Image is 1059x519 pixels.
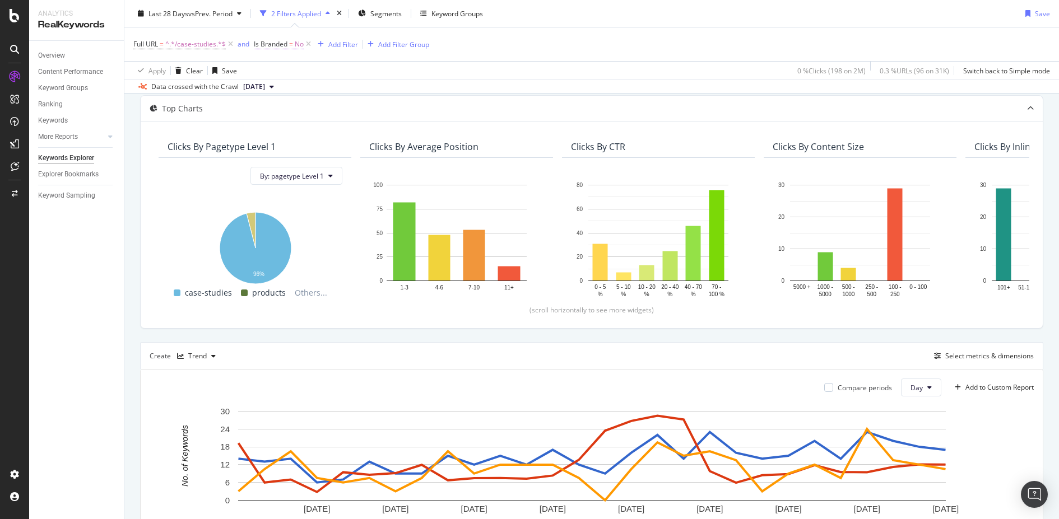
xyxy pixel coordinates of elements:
div: Content Performance [38,66,103,78]
div: Clear [186,66,203,75]
div: Select metrics & dimensions [945,351,1034,361]
text: 5000 + [793,284,811,290]
div: Keywords Explorer [38,152,94,164]
button: Add Filter [313,38,358,51]
span: vs Prev. Period [188,8,233,18]
text: 30 [980,182,987,188]
text: 30 [220,406,230,416]
button: 2 Filters Applied [256,4,335,22]
button: Segments [354,4,406,22]
div: Clicks By CTR [571,141,625,152]
text: 11+ [504,284,514,291]
text: 24 [220,424,230,434]
text: 20 [778,214,785,220]
text: [DATE] [775,504,801,514]
text: 5 - 10 [616,284,631,290]
div: Keyword Groups [431,8,483,18]
div: More Reports [38,131,78,143]
div: Add Filter Group [378,39,429,49]
div: Top Charts [162,103,203,114]
text: 96% [253,272,264,278]
div: Keywords [38,115,68,127]
text: 75 [377,206,383,212]
text: 500 - [842,284,855,290]
text: 18 [220,442,230,452]
a: Keyword Groups [38,82,116,94]
div: A chart. [168,206,342,286]
text: [DATE] [932,504,959,514]
text: 25 [377,254,383,260]
button: Add Filter Group [363,38,429,51]
div: (scroll horizontally to see more widgets) [154,305,1029,315]
text: 40 [577,230,583,236]
text: % [621,291,626,297]
text: 12 [220,460,230,469]
div: Overview [38,50,65,62]
button: By: pagetype Level 1 [250,167,342,185]
div: Data crossed with the Crawl [151,82,239,92]
text: 10 [980,246,987,252]
button: Last 28 DaysvsPrev. Period [133,4,246,22]
span: No [295,36,304,52]
div: Open Intercom Messenger [1021,481,1048,508]
div: Save [1035,8,1050,18]
span: Last 28 Days [148,8,188,18]
span: Others... [290,286,332,300]
text: [DATE] [854,504,880,514]
svg: A chart. [773,179,947,300]
div: times [335,8,344,19]
span: Day [911,383,923,392]
text: 40 - 70 [685,284,703,290]
a: Overview [38,50,116,62]
text: 100 % [709,291,724,297]
div: 2 Filters Applied [271,8,321,18]
svg: A chart. [150,405,1034,517]
text: 7-10 [468,284,480,291]
div: Compare periods [838,383,892,392]
span: case-studies [185,286,232,300]
text: % [644,291,649,297]
button: Save [208,62,237,80]
text: 0 [579,278,583,284]
text: 80 [577,182,583,188]
text: 4-6 [435,284,444,291]
text: 0 [983,278,986,284]
div: A chart. [571,179,746,300]
button: [DATE] [239,80,278,93]
div: 0 % Clicks ( 198 on 2M ) [797,66,866,75]
text: No. of Keywords [180,425,189,487]
span: products [252,286,286,300]
text: 100 [373,182,383,188]
span: Segments [370,8,402,18]
a: Explorer Bookmarks [38,169,116,180]
text: 6 [225,478,230,487]
text: 5000 [819,291,832,297]
button: Day [901,378,941,396]
a: Keyword Sampling [38,190,116,202]
text: 10 [778,246,785,252]
button: Switch back to Simple mode [959,62,1050,80]
text: 250 [890,291,900,297]
div: Clicks By pagetype Level 1 [168,141,276,152]
div: Add to Custom Report [965,384,1034,391]
button: Trend [173,347,220,365]
text: 50 [377,230,383,236]
text: 20 [577,254,583,260]
text: 70 - [712,284,721,290]
div: Switch back to Simple mode [963,66,1050,75]
div: Ranking [38,99,63,110]
text: % [667,291,672,297]
text: 30 [778,182,785,188]
text: [DATE] [304,504,330,514]
text: 0 [781,278,784,284]
text: 0 - 5 [594,284,606,290]
text: 20 [980,214,987,220]
div: Apply [148,66,166,75]
text: 1-3 [400,284,408,291]
span: By: pagetype Level 1 [260,171,324,181]
button: Add to Custom Report [950,378,1034,396]
div: A chart. [369,179,544,300]
text: % [598,291,603,297]
text: 10 - 20 [638,284,656,290]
